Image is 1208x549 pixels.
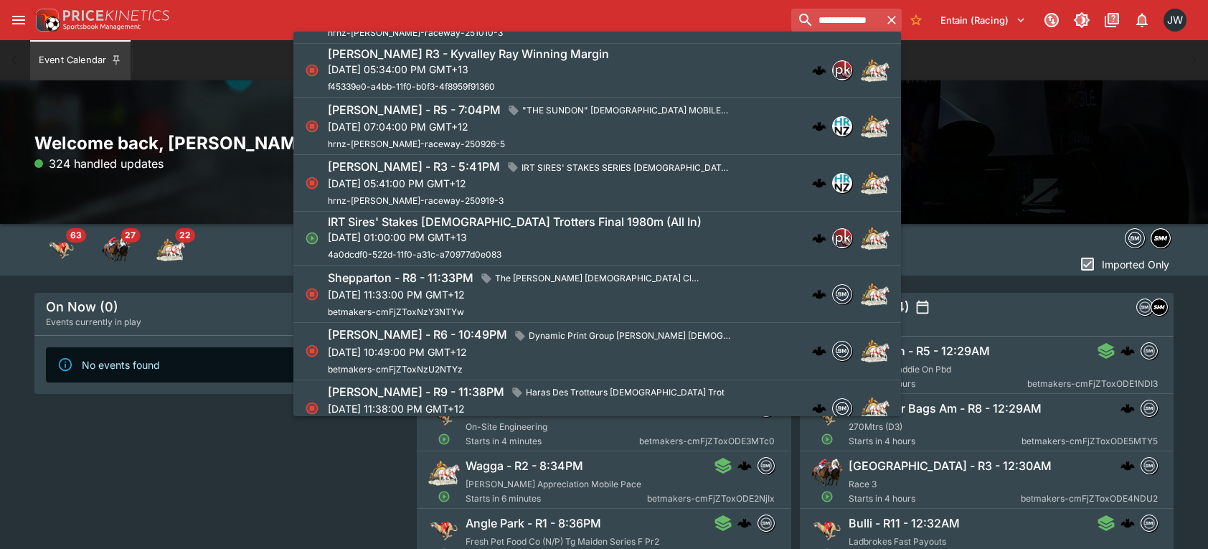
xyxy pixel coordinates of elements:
[47,235,76,264] div: Greyhound Racing
[833,399,851,418] img: betmakers.png
[47,235,76,264] img: greyhound_racing
[812,401,826,416] div: cerberus
[1102,257,1169,272] p: Imported Only
[466,516,601,531] h6: Angle Park - R1 - 8:36PM
[861,280,890,309] img: harness_racing.png
[1140,342,1157,360] div: betmakers
[466,479,641,489] span: [PERSON_NAME] Appreciation Mobile Pace
[849,434,1021,449] span: Starts in 4 hours
[305,119,319,133] svg: Closed
[833,342,851,360] img: betmakers.png
[811,400,843,431] img: greyhound_racing.png
[849,401,1042,416] h6: Towcester Bags Am - R8 - 12:29AM
[328,81,495,92] span: f45339e0-a4bb-11f0-b0f3-4f8959f91360
[849,364,951,375] span: Get Your Quaddie On Pbd
[466,459,583,474] h6: Wagga - R2 - 8:34PM
[812,287,826,301] div: cerberus
[812,401,826,416] img: logo-cerberus.svg
[6,7,32,33] button: open drawer
[1120,344,1134,358] img: logo-cerberus.svg
[328,306,464,317] span: betmakers-cmFjZToxNzY3NTYw
[861,169,890,197] img: harness_racing.png
[328,119,735,134] p: [DATE] 07:04:00 PM GMT+12
[1126,229,1144,248] img: betmakers.png
[833,229,851,248] img: pricekinetics.png
[832,60,852,80] div: pricekinetics
[30,40,131,80] button: Event Calendar
[849,479,877,489] span: Race 3
[1141,400,1156,416] img: betmakers.png
[305,63,319,78] svg: Closed
[32,6,60,34] img: PriceKinetics Logo
[46,299,118,315] h5: On Now (0)
[34,155,164,172] p: 324 handled updates
[438,433,451,446] svg: Open
[812,231,826,245] div: cerberus
[832,116,852,136] div: hrnz
[812,119,826,133] img: logo-cerberus.svg
[1069,7,1095,33] button: Toggle light/dark mode
[438,490,451,503] svg: Open
[737,459,752,473] div: cerberus
[1137,299,1153,315] img: betmakers.png
[832,284,852,304] div: betmakers
[849,344,990,359] h6: Mandurah - R5 - 12:29AM
[121,228,140,243] span: 27
[812,231,826,245] img: logo-cerberus.svg
[328,27,503,38] span: hrnz-[PERSON_NAME]-raceway-251010-3
[1140,400,1157,417] div: betmakers
[812,344,826,358] img: logo-cerberus.svg
[758,515,774,531] img: betmakers.png
[489,271,707,286] span: The [PERSON_NAME] [DEMOGRAPHIC_DATA] Classic Mobile Trot
[328,47,609,62] h6: [PERSON_NAME] R3 - Kyvalley Ray Winning Margin
[861,56,890,85] img: harness_racing.png
[328,139,505,149] span: hrnz-[PERSON_NAME]-raceway-250926-5
[811,515,843,546] img: greyhound_racing.png
[1140,457,1157,474] div: betmakers
[63,10,169,21] img: PriceKinetics
[1122,224,1174,253] div: Event type filters
[1120,401,1134,416] div: cerberus
[812,344,826,358] div: cerberus
[46,315,141,329] span: Events currently in play
[905,9,928,32] button: No Bookmarks
[758,457,775,474] div: betmakers
[305,287,319,301] svg: Closed
[156,235,185,264] div: Harness Racing
[1120,459,1134,473] img: logo-cerberus.svg
[1039,7,1065,33] button: Connected to PK
[328,401,730,416] p: [DATE] 11:38:00 PM GMT+12
[821,490,834,503] svg: Open
[1099,7,1125,33] button: Documentation
[932,9,1034,32] button: Select Tenant
[1159,4,1191,36] button: Jayden Wyke
[861,394,890,423] img: harness_racing.png
[305,231,319,245] svg: Open
[758,458,774,474] img: betmakers.png
[328,195,504,206] span: hrnz-[PERSON_NAME]-raceway-250919-3
[832,173,852,193] div: hrnz
[34,224,198,276] div: Event type filters
[737,516,752,530] img: logo-cerberus.svg
[758,400,775,417] div: betmakers
[832,228,852,248] div: pricekinetics
[1141,343,1156,359] img: betmakers.png
[833,117,851,136] img: hrnz.png
[102,235,131,264] div: Horse Racing
[861,224,890,253] img: harness_racing.png
[1151,299,1168,316] div: samemeetingmulti
[811,457,843,489] img: horse_racing.png
[812,176,826,190] img: logo-cerberus.svg
[1020,492,1157,506] span: betmakers-cmFjZToxODE4NDU2
[66,228,86,243] span: 63
[520,385,730,400] span: Haras Des Trotteurs [DEMOGRAPHIC_DATA] Trot
[1140,515,1157,532] div: betmakers
[758,515,775,532] div: betmakers
[328,327,507,342] h6: [PERSON_NAME] - R6 - 10:49PM
[428,457,460,489] img: harness_racing.png
[1120,344,1134,358] div: cerberus
[328,364,463,375] span: betmakers-cmFjZToxNzU2NTYz
[328,249,501,260] span: 4a0dcdf0-522d-11f0-a31c-a70977d0e083
[328,385,504,400] h6: [PERSON_NAME] - R9 - 11:38PM
[1075,253,1174,276] button: Imported Only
